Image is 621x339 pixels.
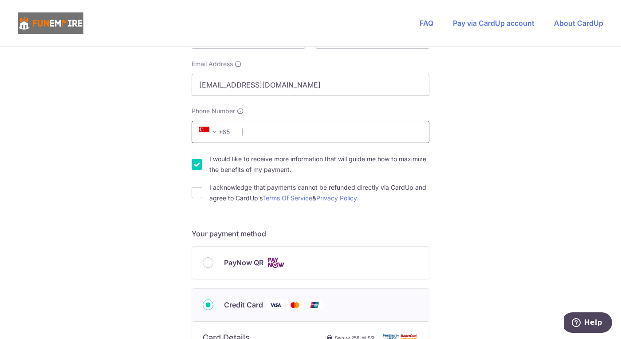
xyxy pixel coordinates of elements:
a: FAQ [420,19,433,28]
span: Phone Number [192,107,235,116]
iframe: Opens a widget where you can find more information [564,312,612,335]
img: Cards logo [267,257,285,268]
span: Email Address [192,60,233,68]
h5: Your payment method [192,228,429,239]
span: PayNow QR [224,257,263,268]
img: Visa [267,299,284,311]
img: Mastercard [286,299,304,311]
span: +65 [196,127,236,137]
div: PayNow QR Cards logo [203,257,418,268]
span: +65 [199,127,220,137]
input: Email address [192,74,429,96]
label: I would like to receive more information that will guide me how to maximize the benefits of my pa... [209,154,429,175]
img: Union Pay [306,299,323,311]
a: About CardUp [554,19,603,28]
label: I acknowledge that payments cannot be refunded directly via CardUp and agree to CardUp’s & [209,182,429,203]
a: Privacy Policy [316,194,357,202]
a: Terms Of Service [262,194,312,202]
span: Credit Card [224,299,263,310]
div: Credit Card Visa Mastercard Union Pay [203,299,418,311]
a: Pay via CardUp account [453,19,535,28]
